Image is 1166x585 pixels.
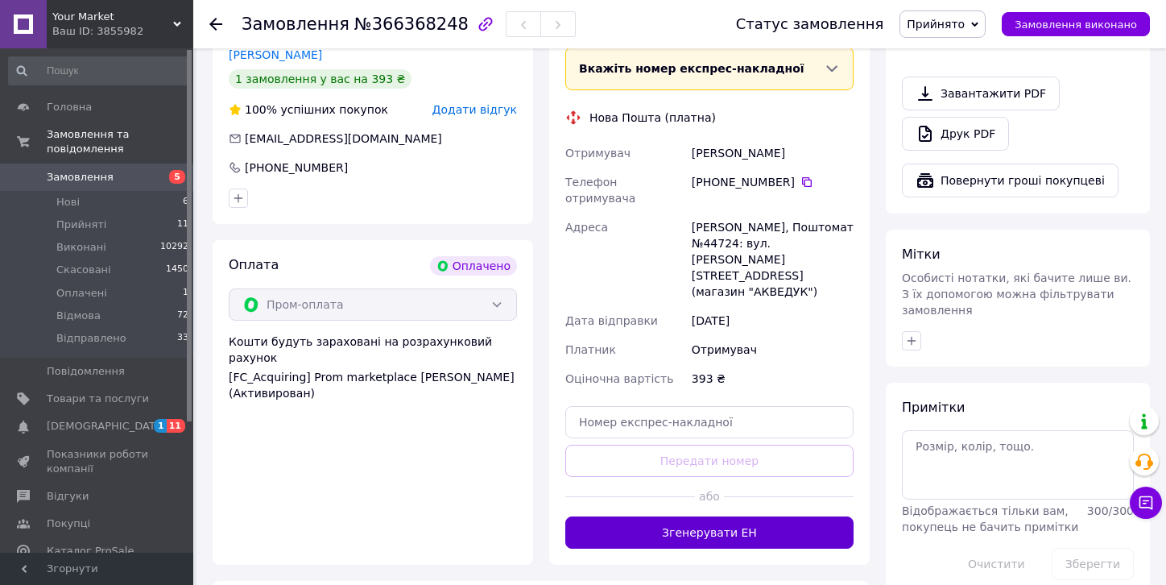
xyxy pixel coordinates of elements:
[209,16,222,32] div: Повернутися назад
[432,103,517,116] span: Додати відгук
[47,419,166,434] span: [DEMOGRAPHIC_DATA]
[47,364,125,379] span: Повідомлення
[907,18,965,31] span: Прийнято
[565,176,635,205] span: Телефон отримувача
[56,309,101,323] span: Відмова
[229,334,517,401] div: Кошти будуть зараховані на розрахунковий рахунок
[1087,504,1134,517] span: 300 / 300
[692,174,854,190] div: [PHONE_NUMBER]
[245,103,277,116] span: 100%
[177,331,188,346] span: 33
[902,400,965,415] span: Примітки
[47,100,92,114] span: Головна
[160,240,188,255] span: 10292
[902,117,1009,151] a: Друк PDF
[1015,19,1137,31] span: Замовлення виконано
[585,110,720,126] div: Нова Пошта (платна)
[565,517,854,549] button: Згенерувати ЕН
[229,48,322,61] a: [PERSON_NAME]
[242,15,349,34] span: Замовлення
[169,170,185,184] span: 5
[902,504,1078,533] span: Відображається тільки вам, покупець не бачить примітки
[229,257,279,272] span: Оплата
[47,544,134,558] span: Каталог ProSale
[47,392,149,406] span: Товари та послуги
[56,331,126,346] span: Відправлено
[736,16,884,32] div: Статус замовлення
[430,256,517,276] div: Оплачено
[52,10,173,24] span: Your Market
[565,343,616,356] span: Платник
[154,419,167,433] span: 1
[52,24,193,39] div: Ваш ID: 3855982
[1002,12,1150,36] button: Замовлення виконано
[47,447,149,476] span: Показники роботи компанії
[565,314,658,327] span: Дата відправки
[56,195,80,210] span: Нові
[902,77,1060,110] a: Завантажити PDF
[688,364,857,393] div: 393 ₴
[47,517,90,531] span: Покупці
[565,221,608,234] span: Адреса
[229,102,388,118] div: успішних покупок
[688,213,857,306] div: [PERSON_NAME], Поштомат №44724: вул. [PERSON_NAME][STREET_ADDRESS] (магазин "АКВЕДУК")
[166,263,188,277] span: 1450
[354,15,469,34] span: №366368248
[47,170,114,185] span: Замовлення
[565,372,673,385] span: Оціночна вартість
[8,56,190,85] input: Пошук
[183,286,188,301] span: 1
[177,309,188,323] span: 72
[47,127,193,156] span: Замовлення та повідомлення
[229,69,411,89] div: 1 замовлення у вас на 393 ₴
[183,195,188,210] span: 6
[688,139,857,168] div: [PERSON_NAME]
[229,369,517,401] div: [FC_Acquiring] Prom marketplace [PERSON_NAME] (Активирован)
[1130,487,1162,519] button: Чат з покупцем
[902,247,941,262] span: Мітки
[245,132,442,145] span: [EMAIL_ADDRESS][DOMAIN_NAME]
[56,240,106,255] span: Виконані
[56,286,107,301] span: Оплачені
[177,218,188,232] span: 11
[243,160,349,176] div: [PHONE_NUMBER]
[565,406,854,438] input: Номер експрес-накладної
[47,489,89,504] span: Відгуки
[695,488,724,504] span: або
[565,147,631,160] span: Отримувач
[688,306,857,335] div: [DATE]
[167,419,185,433] span: 11
[902,164,1118,197] button: Повернути гроші покупцеві
[688,335,857,364] div: Отримувач
[902,272,1131,317] span: Особисті нотатки, які бачите лише ви. З їх допомогою можна фільтрувати замовлення
[579,62,804,75] span: Вкажіть номер експрес-накладної
[56,218,106,232] span: Прийняті
[56,263,111,277] span: Скасовані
